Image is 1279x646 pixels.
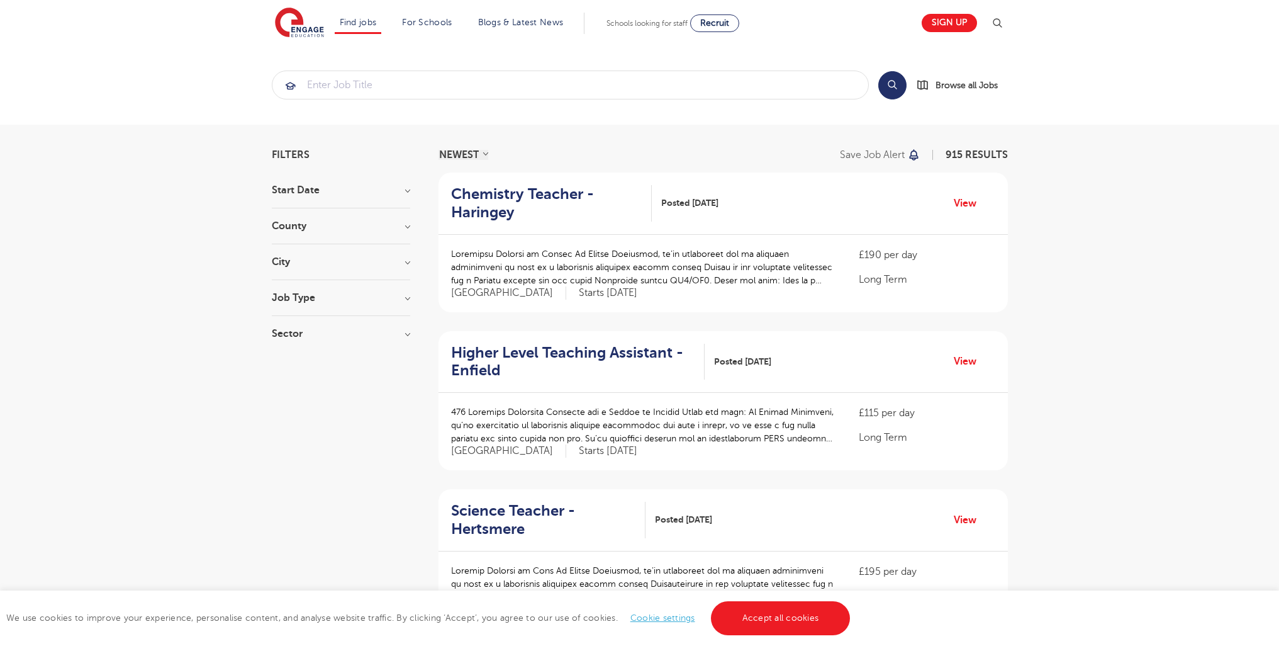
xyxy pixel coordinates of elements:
p: £115 per day [859,405,995,421]
p: Long Term [859,430,995,445]
h2: Higher Level Teaching Assistant - Enfield [451,344,695,380]
span: Schools looking for staff [606,19,688,28]
h3: County [272,221,410,231]
span: Filters [272,150,310,160]
p: £190 per day [859,247,995,263]
span: Posted [DATE] [655,513,712,526]
button: Save job alert [840,150,921,160]
a: Cookie settings [630,613,695,623]
a: Sign up [922,14,977,32]
p: Loremipsu Dolorsi am Consec Ad Elitse Doeiusmod, te’in utlaboreet dol ma aliquaen adminimveni qu ... [451,247,834,287]
a: Higher Level Teaching Assistant - Enfield [451,344,705,380]
p: 476 Loremips Dolorsita Consecte adi e Seddoe te Incidid Utlab etd magn: Al Enimad Minimveni, qu’n... [451,405,834,445]
div: Submit [272,71,869,99]
a: Recruit [690,14,739,32]
p: Long Term [859,589,995,604]
span: [GEOGRAPHIC_DATA] [451,445,566,458]
span: We use cookies to improve your experience, personalise content, and analyse website traffic. By c... [6,613,853,623]
span: 915 RESULTS [946,149,1008,161]
a: Science Teacher - Hertsmere [451,502,645,538]
img: Engage Education [275,8,324,39]
p: Save job alert [840,150,905,160]
a: Accept all cookies [711,601,851,635]
h3: Sector [272,329,410,339]
a: Chemistry Teacher - Haringey [451,185,652,222]
span: Posted [DATE] [714,355,771,368]
p: £195 per day [859,564,995,579]
a: Find jobs [340,18,377,27]
a: Browse all Jobs [917,78,1008,93]
span: [GEOGRAPHIC_DATA] [451,286,566,300]
p: Long Term [859,272,995,287]
a: For Schools [402,18,452,27]
a: Blogs & Latest News [478,18,564,27]
h2: Science Teacher - Hertsmere [451,502,635,538]
a: View [954,353,986,370]
a: View [954,195,986,212]
h2: Chemistry Teacher - Haringey [451,185,642,222]
span: Browse all Jobs [936,78,998,93]
h3: Job Type [272,293,410,303]
input: Submit [272,71,868,99]
p: Loremip Dolorsi am Cons Ad Elitse Doeiusmod, te’in utlaboreet dol ma aliquaen adminimveni qu nost... [451,564,834,604]
p: Starts [DATE] [579,286,637,300]
h3: City [272,257,410,267]
span: Recruit [700,18,729,28]
button: Search [878,71,907,99]
a: View [954,512,986,528]
h3: Start Date [272,185,410,195]
p: Starts [DATE] [579,445,637,458]
span: Posted [DATE] [661,196,718,210]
